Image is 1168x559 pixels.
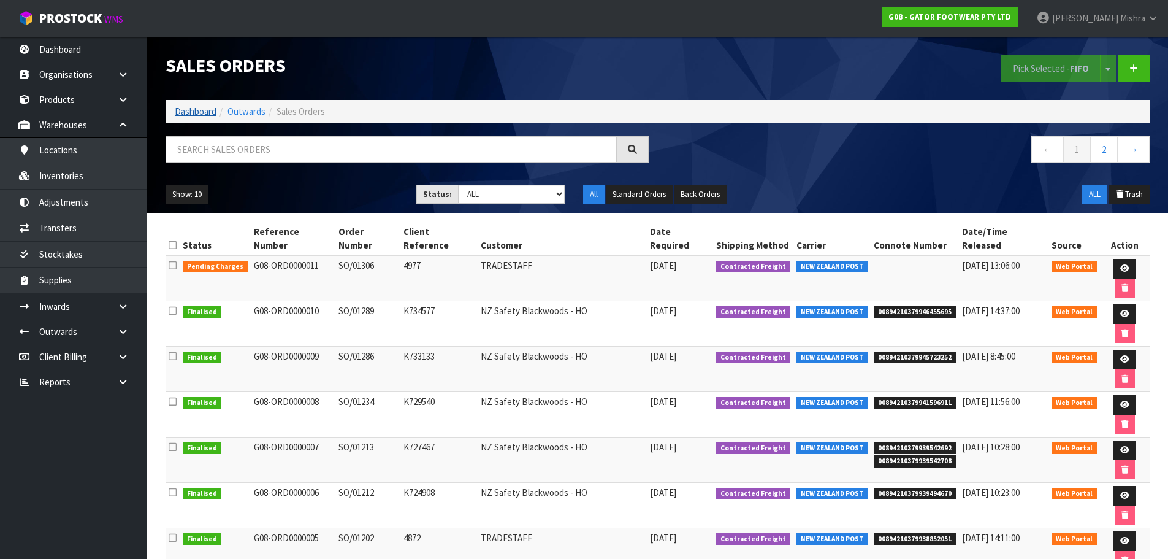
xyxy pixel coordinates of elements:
[183,352,221,364] span: Finalised
[1052,533,1097,546] span: Web Portal
[1031,136,1064,163] a: ←
[251,222,335,255] th: Reference Number
[796,397,868,409] span: NEW ZEALAND POST
[1001,55,1101,82] button: Pick Selected -FIFO
[335,222,400,255] th: Order Number
[400,222,478,255] th: Client Reference
[104,13,123,25] small: WMS
[796,442,868,455] span: NEW ZEALAND POST
[400,301,478,347] td: K734577
[180,222,251,255] th: Status
[667,136,1150,166] nav: Page navigation
[251,438,335,483] td: G08-ORD0000007
[335,483,400,528] td: SO/01212
[335,301,400,347] td: SO/01289
[882,7,1018,27] a: G08 - GATOR FOOTWEAR PTY LTD
[251,255,335,301] td: G08-ORD0000011
[478,222,647,255] th: Customer
[962,396,1020,407] span: [DATE] 11:56:00
[183,306,221,318] span: Finalised
[962,487,1020,498] span: [DATE] 10:23:00
[650,396,676,407] span: [DATE]
[606,185,673,204] button: Standard Orders
[478,438,647,483] td: NZ Safety Blackwoods - HO
[277,106,325,117] span: Sales Orders
[251,483,335,528] td: G08-ORD0000006
[874,533,956,546] span: 00894210379938852051
[251,392,335,438] td: G08-ORD0000008
[1109,185,1150,204] button: Trash
[716,306,790,318] span: Contracted Freight
[478,347,647,392] td: NZ Safety Blackwoods - HO
[1063,136,1091,163] a: 1
[227,106,265,117] a: Outwards
[175,106,216,117] a: Dashboard
[962,350,1015,362] span: [DATE] 8:45:00
[251,347,335,392] td: G08-ORD0000009
[888,12,1011,22] strong: G08 - GATOR FOOTWEAR PTY LTD
[716,442,790,455] span: Contracted Freight
[583,185,605,204] button: All
[796,306,868,318] span: NEW ZEALAND POST
[400,483,478,528] td: K724908
[478,255,647,301] td: TRADESTAFF
[1052,442,1097,455] span: Web Portal
[166,55,649,75] h1: Sales Orders
[871,222,959,255] th: Connote Number
[874,488,956,500] span: 00894210379939494670
[1090,136,1118,163] a: 2
[716,488,790,500] span: Contracted Freight
[1070,63,1089,74] strong: FIFO
[1052,306,1097,318] span: Web Portal
[713,222,793,255] th: Shipping Method
[166,185,208,204] button: Show: 10
[1052,352,1097,364] span: Web Portal
[716,397,790,409] span: Contracted Freight
[166,136,617,163] input: Search sales orders
[478,483,647,528] td: NZ Safety Blackwoods - HO
[400,438,478,483] td: K727467
[335,392,400,438] td: SO/01234
[962,441,1020,453] span: [DATE] 10:28:00
[183,442,221,455] span: Finalised
[423,189,452,199] strong: Status:
[716,533,790,546] span: Contracted Freight
[716,352,790,364] span: Contracted Freight
[874,352,956,364] span: 00894210379945723252
[650,441,676,453] span: [DATE]
[650,350,676,362] span: [DATE]
[650,305,676,317] span: [DATE]
[1117,136,1150,163] a: →
[1052,12,1118,24] span: [PERSON_NAME]
[1052,488,1097,500] span: Web Portal
[650,532,676,544] span: [DATE]
[650,260,676,271] span: [DATE]
[1100,222,1150,255] th: Action
[874,306,956,318] span: 00894210379946455695
[959,222,1049,255] th: Date/Time Released
[1052,261,1097,273] span: Web Portal
[251,301,335,347] td: G08-ORD0000010
[400,392,478,438] td: K729540
[39,10,102,26] span: ProStock
[18,10,34,26] img: cube-alt.png
[650,487,676,498] span: [DATE]
[183,397,221,409] span: Finalised
[183,533,221,546] span: Finalised
[874,397,956,409] span: 00894210379941596911
[962,532,1020,544] span: [DATE] 14:11:00
[400,347,478,392] td: K733133
[335,255,400,301] td: SO/01306
[874,455,956,468] span: 00894210379939542708
[796,533,868,546] span: NEW ZEALAND POST
[796,488,868,500] span: NEW ZEALAND POST
[647,222,714,255] th: Date Required
[1120,12,1145,24] span: Mishra
[674,185,727,204] button: Back Orders
[796,261,868,273] span: NEW ZEALAND POST
[400,255,478,301] td: 4977
[716,261,790,273] span: Contracted Freight
[793,222,871,255] th: Carrier
[796,352,868,364] span: NEW ZEALAND POST
[874,442,956,455] span: 00894210379939542692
